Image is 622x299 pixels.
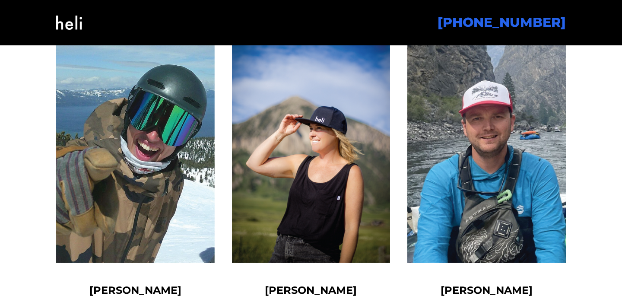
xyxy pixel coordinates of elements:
h5: [PERSON_NAME] [232,283,390,297]
img: 43c7246b-7cd7-48d3-b1cc-f74eb04c6da1.png [56,5,215,263]
img: c446dc65-d492-4dd3-be1b-6849a4773f8e.jpg [232,5,390,263]
img: Heli OS Logo [56,5,82,40]
img: 2cb1bcc0-e204-4b5e-a9d0-9089c9eaa37b.png [407,5,566,263]
h5: [PERSON_NAME] [56,283,215,297]
a: [PHONE_NUMBER] [438,14,566,30]
h5: [PERSON_NAME] [407,283,566,297]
